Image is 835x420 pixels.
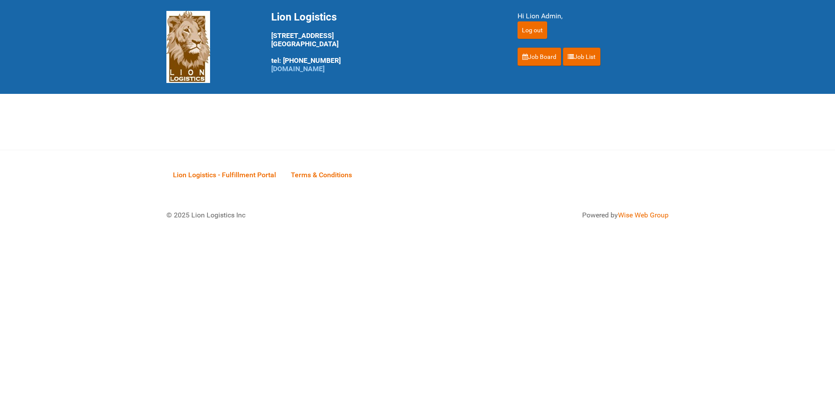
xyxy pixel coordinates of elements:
[166,42,210,51] a: Lion Logistics
[271,11,496,73] div: [STREET_ADDRESS] [GEOGRAPHIC_DATA] tel: [PHONE_NUMBER]
[428,210,669,220] div: Powered by
[518,11,669,21] div: Hi Lion Admin,
[563,48,600,66] a: Job List
[618,211,669,219] a: Wise Web Group
[160,203,413,227] div: © 2025 Lion Logistics Inc
[166,161,283,188] a: Lion Logistics - Fulfillment Portal
[173,171,276,179] span: Lion Logistics - Fulfillment Portal
[166,11,210,83] img: Lion Logistics
[291,171,352,179] span: Terms & Conditions
[518,21,547,39] input: Log out
[518,48,561,66] a: Job Board
[271,65,324,73] a: [DOMAIN_NAME]
[271,11,337,23] span: Lion Logistics
[284,161,359,188] a: Terms & Conditions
